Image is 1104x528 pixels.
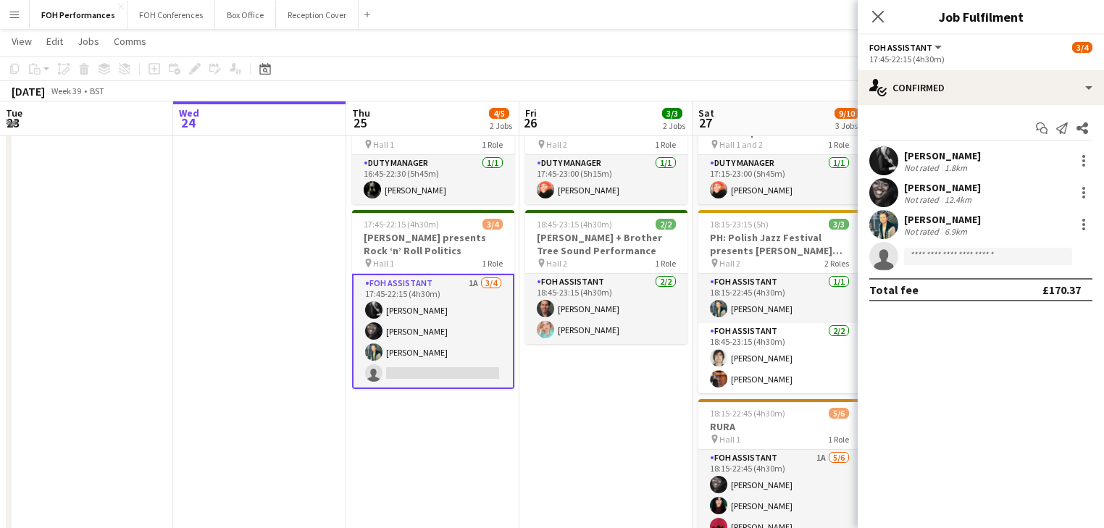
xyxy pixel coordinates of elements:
[489,108,509,119] span: 4/5
[904,213,981,226] div: [PERSON_NAME]
[824,258,849,269] span: 2 Roles
[482,219,503,230] span: 3/4
[523,114,537,131] span: 26
[719,434,740,445] span: Hall 1
[719,139,763,150] span: Hall 1 and 2
[828,434,849,445] span: 1 Role
[835,108,859,119] span: 9/10
[12,84,45,99] div: [DATE]
[1042,282,1081,297] div: £170.37
[828,139,849,150] span: 1 Role
[942,226,970,237] div: 6.9km
[858,70,1104,105] div: Confirmed
[869,42,932,53] span: FOH Assistant
[698,106,714,120] span: Sat
[4,114,22,131] span: 23
[942,162,970,173] div: 1.8km
[655,139,676,150] span: 1 Role
[373,258,394,269] span: Hall 1
[546,139,567,150] span: Hall 2
[904,162,942,173] div: Not rated
[525,91,687,204] app-job-card: 17:45-23:00 (5h15m)1/1[PERSON_NAME] + Brother Tree Sound Performance Hall 21 RoleDuty Manager1/11...
[127,1,215,29] button: FOH Conferences
[352,91,514,204] app-job-card: 16:45-22:30 (5h45m)1/1[PERSON_NAME] presents Rock ‘n’ Roll Politics + KP Choir Hall 11 RoleDuty M...
[710,219,769,230] span: 18:15-23:15 (5h)
[698,155,861,204] app-card-role: Duty Manager1/117:15-23:00 (5h45m)[PERSON_NAME]
[525,155,687,204] app-card-role: Duty Manager1/117:45-23:00 (5h15m)[PERSON_NAME]
[698,231,861,257] h3: PH: Polish Jazz Festival presents [PERSON_NAME] Quintet
[525,210,687,344] app-job-card: 18:45-23:15 (4h30m)2/2[PERSON_NAME] + Brother Tree Sound Performance Hall 21 RoleFOH Assistant2/2...
[525,231,687,257] h3: [PERSON_NAME] + Brother Tree Sound Performance
[482,258,503,269] span: 1 Role
[546,258,567,269] span: Hall 2
[698,210,861,393] app-job-card: 18:15-23:15 (5h)3/3PH: Polish Jazz Festival presents [PERSON_NAME] Quintet Hall 22 RolesFOH Assis...
[6,106,22,120] span: Tue
[352,210,514,389] app-job-card: 17:45-22:15 (4h30m)3/4[PERSON_NAME] presents Rock ‘n’ Roll Politics Hall 11 RoleFOH Assistant1A3/...
[537,219,612,230] span: 18:45-23:15 (4h30m)
[352,231,514,257] h3: [PERSON_NAME] presents Rock ‘n’ Roll Politics
[663,120,685,131] div: 2 Jobs
[904,149,981,162] div: [PERSON_NAME]
[177,114,199,131] span: 24
[696,114,714,131] span: 27
[30,1,127,29] button: FOH Performances
[869,42,944,53] button: FOH Assistant
[710,408,785,419] span: 18:15-22:45 (4h30m)
[373,139,394,150] span: Hall 1
[48,85,84,96] span: Week 39
[719,258,740,269] span: Hall 2
[656,219,676,230] span: 2/2
[942,194,974,205] div: 12.4km
[46,35,63,48] span: Edit
[1072,42,1092,53] span: 3/4
[655,258,676,269] span: 1 Role
[525,274,687,344] app-card-role: FOH Assistant2/218:45-23:15 (4h30m)[PERSON_NAME][PERSON_NAME]
[215,1,276,29] button: Box Office
[364,219,439,230] span: 17:45-22:15 (4h30m)
[490,120,512,131] div: 2 Jobs
[858,7,1104,26] h3: Job Fulfilment
[904,194,942,205] div: Not rated
[12,35,32,48] span: View
[698,274,861,323] app-card-role: FOH Assistant1/118:15-22:45 (4h30m)[PERSON_NAME]
[869,282,919,297] div: Total fee
[179,106,199,120] span: Wed
[904,181,981,194] div: [PERSON_NAME]
[482,139,503,150] span: 1 Role
[698,91,861,204] app-job-card: 17:15-23:00 (5h45m)1/1RURA / PH: Polish Jazz Festival presents [PERSON_NAME] Quintet Hall 1 and 2...
[108,32,152,51] a: Comms
[352,274,514,389] app-card-role: FOH Assistant1A3/417:45-22:15 (4h30m)[PERSON_NAME][PERSON_NAME][PERSON_NAME]
[829,408,849,419] span: 5/6
[350,114,370,131] span: 25
[352,155,514,204] app-card-role: Duty Manager1/116:45-22:30 (5h45m)[PERSON_NAME]
[78,35,99,48] span: Jobs
[869,54,1092,64] div: 17:45-22:15 (4h30m)
[698,420,861,433] h3: RURA
[6,32,38,51] a: View
[904,226,942,237] div: Not rated
[276,1,359,29] button: Reception Cover
[352,106,370,120] span: Thu
[525,106,537,120] span: Fri
[90,85,104,96] div: BST
[829,219,849,230] span: 3/3
[835,120,858,131] div: 3 Jobs
[41,32,69,51] a: Edit
[698,323,861,393] app-card-role: FOH Assistant2/218:45-23:15 (4h30m)[PERSON_NAME][PERSON_NAME]
[114,35,146,48] span: Comms
[662,108,682,119] span: 3/3
[72,32,105,51] a: Jobs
